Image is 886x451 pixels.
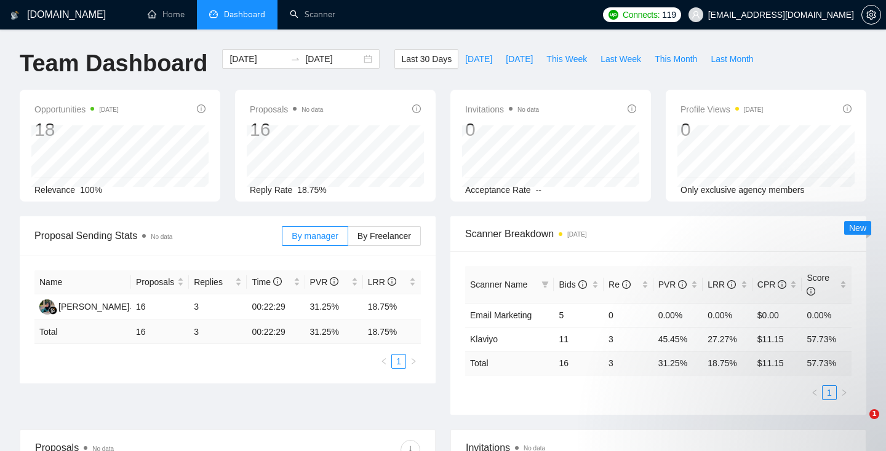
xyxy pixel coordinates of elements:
button: [DATE] [499,49,540,69]
button: Last 30 Days [394,49,458,69]
span: right [410,358,417,365]
span: info-circle [578,280,587,289]
span: Time [252,277,281,287]
span: to [290,54,300,64]
td: 45.45% [653,327,703,351]
span: Replies [194,275,233,289]
span: info-circle [388,277,396,286]
time: [DATE] [567,231,586,238]
td: 31.25 % [305,320,363,344]
span: CPR [757,280,786,289]
span: 100% [80,185,102,195]
td: 16 [131,320,189,344]
img: gigradar-bm.png [49,306,57,315]
td: 18.75% [363,294,421,320]
span: No data [151,233,172,240]
span: This Week [546,52,587,66]
img: logo [10,6,19,25]
button: This Month [648,49,704,69]
a: SS[PERSON_NAME] [39,301,129,311]
a: setting [861,10,881,20]
span: info-circle [330,277,338,286]
span: Profile Views [680,102,763,117]
button: Last Week [594,49,648,69]
div: 18 [34,118,119,141]
a: 1 [392,355,405,368]
span: Proposal Sending Stats [34,228,282,243]
span: dashboard [209,10,218,18]
td: 11 [554,327,604,351]
span: LRR [368,277,396,287]
span: Re [609,280,631,289]
td: $0.00 [752,303,802,327]
th: Replies [189,270,247,294]
img: upwork-logo.png [609,10,618,20]
input: Start date [229,52,285,66]
span: New [849,223,866,233]
span: info-circle [778,280,786,289]
iframe: Intercom live chat [844,409,874,439]
span: Proposals [136,275,175,289]
span: info-circle [628,104,636,113]
td: 31.25% [305,294,363,320]
span: No data [517,106,539,113]
time: [DATE] [99,106,118,113]
td: 0.00% [703,303,752,327]
td: 5 [554,303,604,327]
td: $11.15 [752,327,802,351]
span: 1 [869,409,879,419]
td: 18.75 % [363,320,421,344]
button: [DATE] [458,49,499,69]
span: Dashboard [224,9,265,20]
span: Only exclusive agency members [680,185,805,195]
span: setting [862,10,880,20]
button: Last Month [704,49,760,69]
td: 3 [604,327,653,351]
span: filter [539,275,551,294]
span: Last 30 Days [401,52,452,66]
span: Score [807,273,829,296]
span: By manager [292,231,338,241]
span: Proposals [250,102,323,117]
td: 27.27% [703,327,752,351]
span: info-circle [807,287,815,296]
span: [DATE] [465,52,492,66]
span: [DATE] [506,52,533,66]
td: 16 [131,294,189,320]
button: setting [861,5,881,25]
span: Reply Rate [250,185,292,195]
span: info-circle [273,277,282,286]
button: right [406,354,421,369]
td: 0.00% [802,303,852,327]
span: Opportunities [34,102,119,117]
span: Connects: [623,8,660,22]
span: PVR [658,280,687,289]
span: info-circle [727,280,736,289]
span: info-circle [622,280,631,289]
li: 1 [391,354,406,369]
div: 16 [250,118,323,141]
a: homeHome [148,9,185,20]
span: Acceptance Rate [465,185,531,195]
span: info-circle [843,104,852,113]
span: PVR [310,277,339,287]
td: 3 [189,294,247,320]
button: left [377,354,391,369]
td: 57.73% [802,327,852,351]
span: Relevance [34,185,75,195]
time: [DATE] [744,106,763,113]
span: By Freelancer [357,231,411,241]
span: Last Month [711,52,753,66]
span: Last Week [601,52,641,66]
img: SS [39,299,55,315]
td: Total [34,320,131,344]
span: swap-right [290,54,300,64]
span: No data [301,106,323,113]
button: This Week [540,49,594,69]
div: 0 [465,118,539,141]
th: Name [34,270,131,294]
th: Proposals [131,270,189,294]
span: info-circle [197,104,206,113]
span: filter [541,281,549,288]
li: Next Page [406,354,421,369]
